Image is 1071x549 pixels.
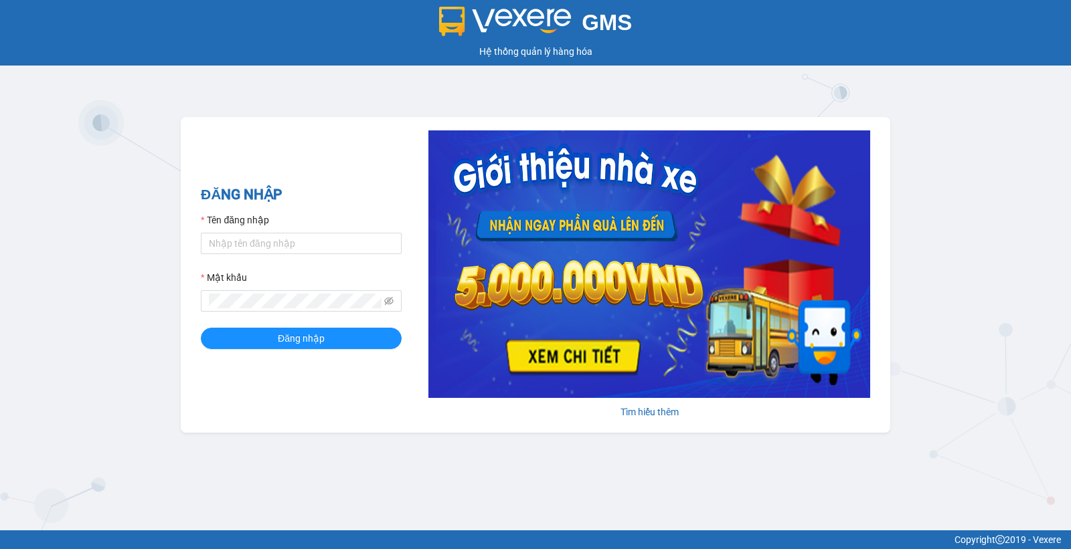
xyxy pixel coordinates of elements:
[201,184,402,206] h2: ĐĂNG NHẬP
[428,130,870,398] img: banner-0
[201,328,402,349] button: Đăng nhập
[278,331,325,346] span: Đăng nhập
[201,213,269,227] label: Tên đăng nhập
[439,20,633,31] a: GMS
[995,535,1005,544] span: copyright
[439,7,572,36] img: logo 2
[10,532,1061,547] div: Copyright 2019 - Vexere
[201,233,402,254] input: Tên đăng nhập
[582,10,632,35] span: GMS
[428,405,870,419] div: Tìm hiểu thêm
[3,44,1068,59] div: Hệ thống quản lý hàng hóa
[201,270,247,285] label: Mật khẩu
[209,294,382,308] input: Mật khẩu
[384,296,394,306] span: eye-invisible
